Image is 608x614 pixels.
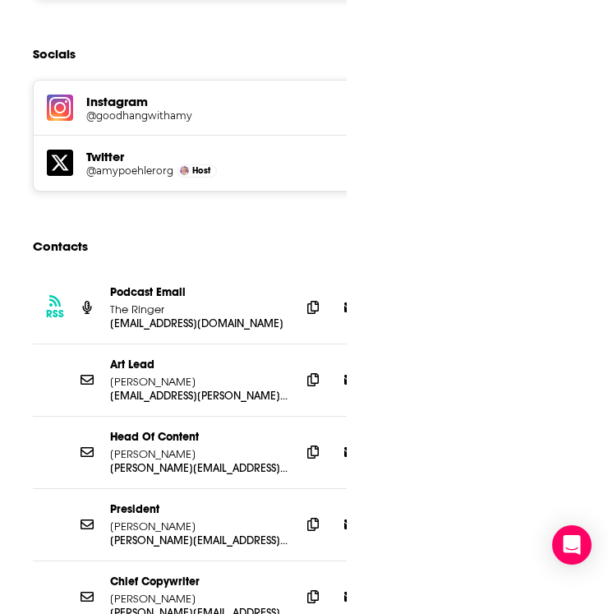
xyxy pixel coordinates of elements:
[110,358,288,372] p: Art Lead
[86,109,450,122] a: @goodhangwithamy
[33,231,88,262] h2: Contacts
[86,164,173,177] a: @amypoehlerorg
[110,302,288,316] p: The Ringer
[110,285,288,299] p: Podcast Email
[110,461,288,475] p: [PERSON_NAME][EMAIL_ADDRESS][PERSON_NAME][DOMAIN_NAME]
[47,95,73,121] img: iconImage
[33,39,76,70] h2: Socials
[110,316,288,330] p: [EMAIL_ADDRESS][DOMAIN_NAME]
[46,307,64,321] h3: RSS
[86,149,450,164] h5: Twitter
[110,389,288,403] p: [EMAIL_ADDRESS][PERSON_NAME][DOMAIN_NAME]
[110,533,288,547] p: [PERSON_NAME][EMAIL_ADDRESS][DOMAIN_NAME]
[110,375,288,389] p: [PERSON_NAME]
[110,447,288,461] p: [PERSON_NAME]
[110,502,288,516] p: President
[110,592,288,606] p: [PERSON_NAME]
[110,430,288,444] p: Head Of Content
[86,109,205,122] h5: @goodhangwithamy
[110,575,288,589] p: Chief Copywriter
[110,519,288,533] p: [PERSON_NAME]
[192,165,210,176] span: Host
[180,166,189,175] img: Amy Poehler
[86,94,450,109] h5: Instagram
[552,525,592,565] div: Open Intercom Messenger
